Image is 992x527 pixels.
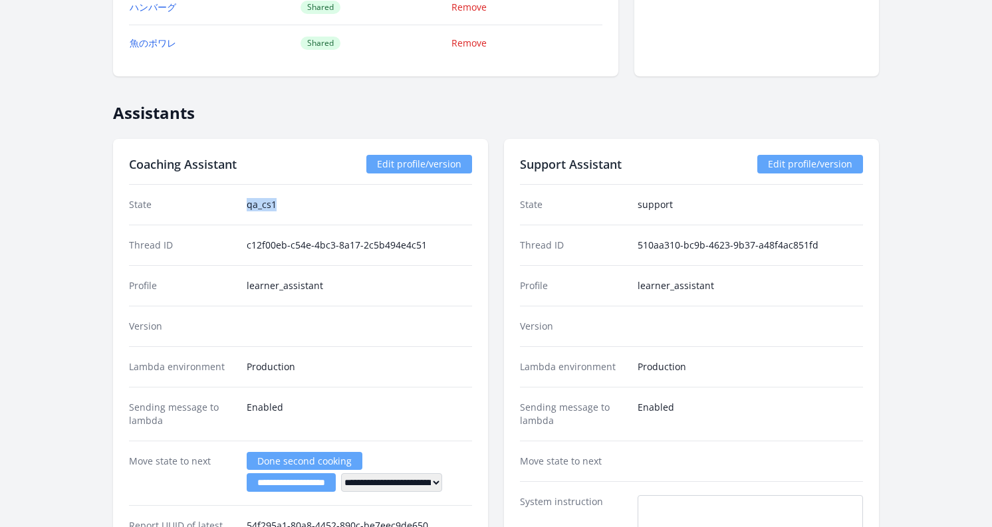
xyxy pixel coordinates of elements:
dt: Version [129,320,236,333]
dt: Sending message to lambda [520,401,627,427]
a: Done second cooking [247,452,362,470]
h2: Coaching Assistant [129,155,237,173]
dt: Profile [129,279,236,292]
a: ハンバーグ [130,1,176,13]
dt: State [520,198,627,211]
dt: Thread ID [520,239,627,252]
a: Edit profile/version [757,155,863,173]
dd: Production [247,360,472,373]
dt: Move state to next [520,455,627,468]
dt: Lambda environment [520,360,627,373]
dt: Profile [520,279,627,292]
dd: c12f00eb-c54e-4bc3-8a17-2c5b494e4c51 [247,239,472,252]
span: Shared [301,1,340,14]
dd: support [638,198,863,211]
dd: Enabled [247,401,472,427]
dd: qa_cs1 [247,198,472,211]
h2: Assistants [113,92,879,123]
a: Remove [451,37,487,49]
span: Shared [301,37,340,50]
a: Remove [451,1,487,13]
dd: Enabled [638,401,863,427]
dd: 510aa310-bc9b-4623-9b37-a48f4ac851fd [638,239,863,252]
dd: learner_assistant [247,279,472,292]
dt: Version [520,320,627,333]
a: Edit profile/version [366,155,472,173]
dt: Sending message to lambda [129,401,236,427]
dt: State [129,198,236,211]
dd: learner_assistant [638,279,863,292]
a: 魚のポワレ [130,37,176,49]
dd: Production [638,360,863,373]
dt: Thread ID [129,239,236,252]
dt: Lambda environment [129,360,236,373]
dt: Move state to next [129,455,236,492]
h2: Support Assistant [520,155,622,173]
